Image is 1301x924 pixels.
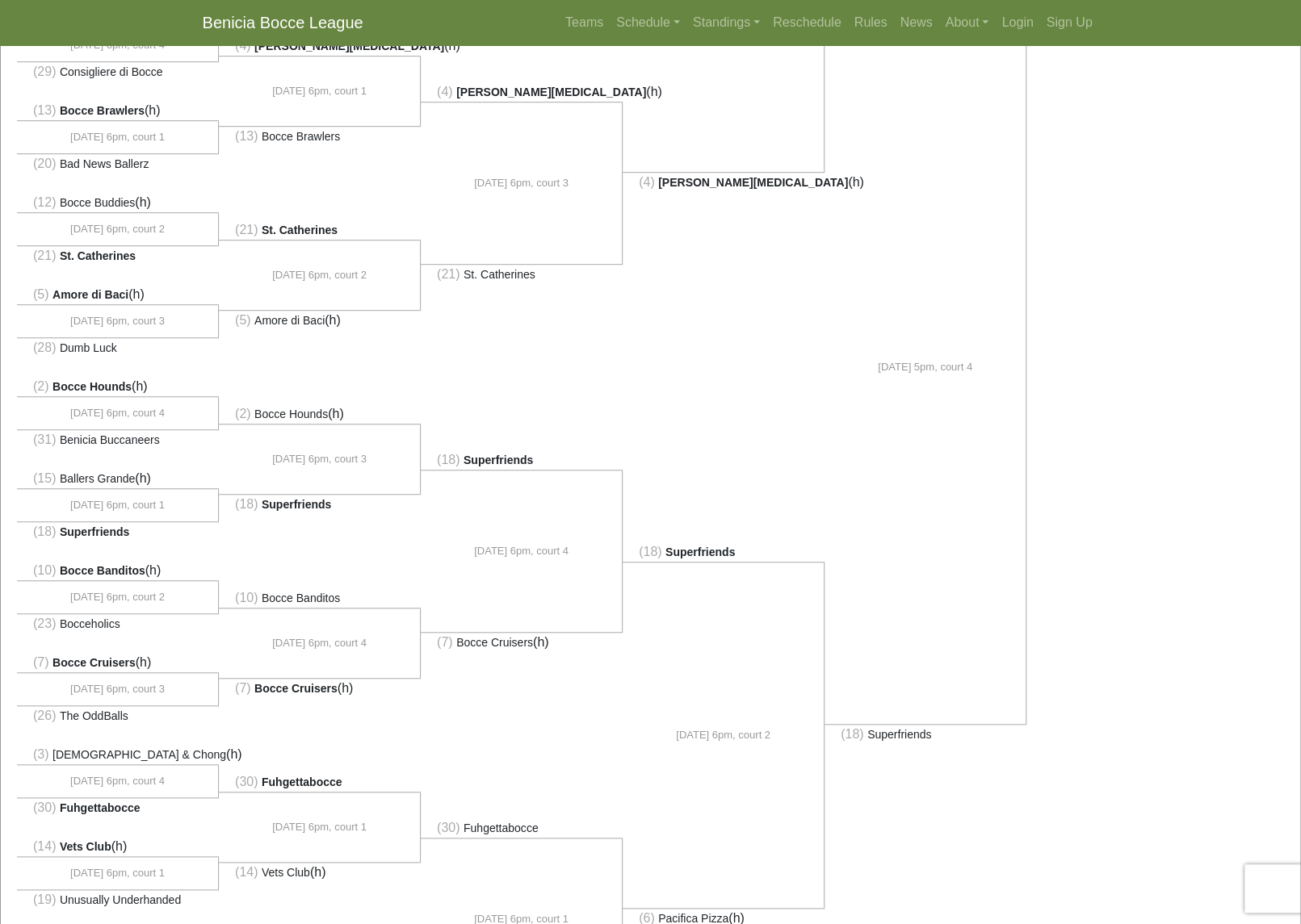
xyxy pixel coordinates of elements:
span: (4) [639,175,655,189]
span: Ballers Grande [60,472,135,485]
span: [DATE] 6pm, court 4 [70,773,165,789]
span: Fuhgettabocce [262,776,342,788]
a: Standings [686,6,766,39]
span: Bocce Cruisers [254,682,338,695]
span: Bocce Banditos [262,592,340,604]
span: (14) [235,865,258,879]
span: (5) [235,313,251,327]
span: (10) [33,563,56,577]
span: Bocce Banditos [60,564,145,577]
li: (h) [17,653,219,673]
a: Rules [848,6,894,39]
span: Bocce Hounds [254,408,328,420]
span: Amore di Baci [254,314,325,327]
li: (h) [219,36,421,56]
span: Dumb Luck [60,341,117,354]
span: (18) [639,545,661,558]
li: (h) [17,561,219,581]
span: [DATE] 6pm, court 2 [70,221,165,237]
span: (26) [33,709,56,722]
span: (18) [33,525,56,538]
span: Bocce Brawlers [60,104,145,117]
span: St. Catherines [262,224,338,236]
span: [DATE] 6pm, court 3 [70,681,165,697]
span: (31) [33,433,56,446]
span: (29) [33,65,56,78]
span: [DATE] 6pm, court 1 [70,129,165,145]
span: (18) [235,497,258,511]
span: The OddBalls [60,709,128,722]
span: [PERSON_NAME][MEDICAL_DATA] [658,176,848,189]
span: St. Catherines [60,249,136,262]
span: Bocce Cruisers [456,636,533,649]
a: Sign Up [1040,6,1099,39]
span: [PERSON_NAME][MEDICAL_DATA] [456,86,646,98]
span: [DATE] 6pm, court 3 [272,451,367,467]
span: [DATE] 6pm, court 2 [70,589,165,605]
span: [DATE] 6pm, court 1 [272,83,367,99]
span: Bocceholics [60,617,120,630]
li: (h) [17,745,219,765]
a: Schedule [610,6,686,39]
span: [DATE] 6pm, court 4 [272,635,367,651]
span: (7) [235,681,251,695]
span: Superfriends [665,546,735,558]
span: Bocce Brawlers [262,130,340,143]
span: Unusually Underhanded [60,893,181,906]
span: (30) [235,775,258,788]
span: (21) [33,249,56,262]
a: Reschedule [766,6,848,39]
span: (23) [33,617,56,630]
span: St. Catherines [464,268,535,281]
span: [DATE] 6pm, court 4 [70,405,165,421]
span: [DATE] 6pm, court 4 [70,37,165,53]
span: [DATE] 6pm, court 1 [70,497,165,513]
span: (4) [235,39,251,52]
li: (h) [219,862,421,882]
span: [DATE] 6pm, court 4 [474,543,569,559]
span: Bocce Buddies [60,196,135,209]
span: (10) [235,591,258,604]
a: Login [995,6,1039,39]
span: (18) [437,453,460,466]
span: (21) [235,223,258,236]
li: (h) [17,377,219,397]
span: (5) [33,287,49,301]
span: Superfriends [262,498,331,511]
span: Fuhgettabocce [464,822,539,834]
li: (h) [17,101,219,121]
span: [DATE] 6pm, court 3 [70,313,165,329]
li: (h) [421,632,623,652]
span: [DATE] 6pm, court 2 [272,267,367,283]
span: Fuhgettabocce [60,801,141,814]
span: Superfriends [867,728,931,741]
span: (3) [33,747,49,761]
span: Bocce Cruisers [52,656,136,669]
li: (h) [17,193,219,213]
li: (h) [17,285,219,305]
a: News [894,6,939,39]
span: [DATE] 5pm, court 4 [878,359,972,375]
span: (14) [33,839,56,853]
span: Superfriends [60,525,129,538]
span: (18) [841,727,863,741]
span: (20) [33,157,56,170]
span: (7) [33,655,49,669]
span: Consigliere di Bocce [60,65,163,78]
span: (30) [33,801,56,814]
span: (21) [437,267,460,281]
span: [PERSON_NAME][MEDICAL_DATA] [254,40,444,52]
span: Bad News Ballerz [60,157,149,170]
li: (h) [17,469,219,489]
li: (h) [421,82,623,102]
span: (4) [437,85,453,98]
span: [DATE] 6pm, court 1 [272,819,367,835]
span: [DATE] 6pm, court 1 [70,865,165,881]
span: (19) [33,893,56,906]
li: (h) [623,172,825,192]
li: (h) [219,310,421,330]
span: (13) [33,103,56,117]
span: Bocce Hounds [52,380,132,393]
li: (h) [17,837,219,857]
span: (7) [437,635,453,649]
